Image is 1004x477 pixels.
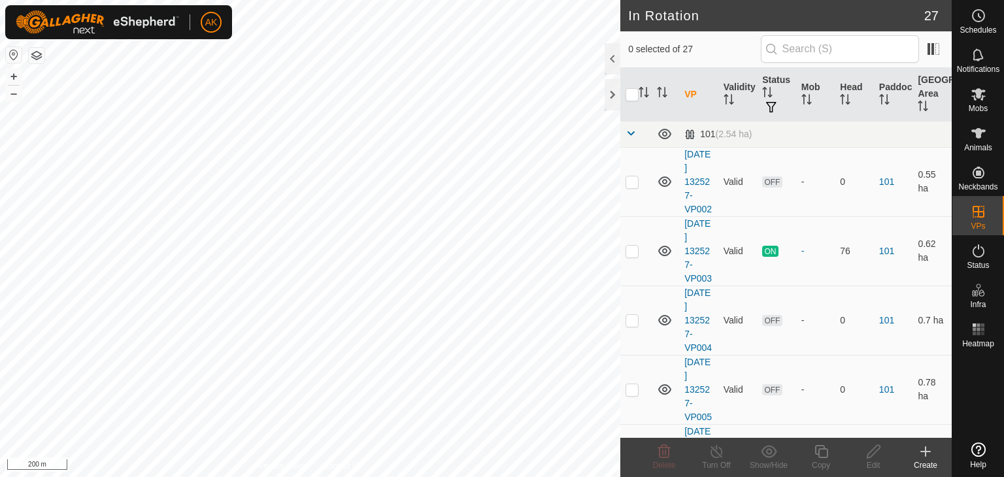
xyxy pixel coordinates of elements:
[684,149,712,214] a: [DATE] 132527-VP002
[840,96,850,107] p-sorticon: Activate to sort
[801,383,830,397] div: -
[879,384,894,395] a: 101
[835,216,874,286] td: 76
[762,246,778,257] span: ON
[958,183,997,191] span: Neckbands
[969,105,988,112] span: Mobs
[762,89,773,99] p-sorticon: Activate to sort
[6,47,22,63] button: Reset Map
[718,355,758,424] td: Valid
[762,384,782,395] span: OFF
[879,96,890,107] p-sorticon: Activate to sort
[6,86,22,101] button: –
[971,222,985,230] span: VPs
[323,460,361,472] a: Contact Us
[724,96,734,107] p-sorticon: Activate to sort
[679,68,718,122] th: VP
[639,89,649,99] p-sorticon: Activate to sort
[801,96,812,107] p-sorticon: Activate to sort
[960,26,996,34] span: Schedules
[684,357,712,422] a: [DATE] 132527-VP005
[690,459,743,471] div: Turn Off
[874,68,913,122] th: Paddock
[912,216,952,286] td: 0.62 ha
[761,35,919,63] input: Search (S)
[835,286,874,355] td: 0
[757,68,796,122] th: Status
[801,175,830,189] div: -
[957,65,999,73] span: Notifications
[879,315,894,325] a: 101
[718,147,758,216] td: Valid
[835,147,874,216] td: 0
[899,459,952,471] div: Create
[970,301,986,308] span: Infra
[762,315,782,326] span: OFF
[801,314,830,327] div: -
[795,459,847,471] div: Copy
[918,103,928,113] p-sorticon: Activate to sort
[718,216,758,286] td: Valid
[29,48,44,63] button: Map Layers
[964,144,992,152] span: Animals
[653,461,676,470] span: Delete
[684,288,712,353] a: [DATE] 132527-VP004
[684,129,752,140] div: 101
[762,176,782,188] span: OFF
[6,69,22,84] button: +
[657,89,667,99] p-sorticon: Activate to sort
[835,68,874,122] th: Head
[205,16,218,29] span: AK
[684,218,712,284] a: [DATE] 132527-VP003
[801,244,830,258] div: -
[970,461,986,469] span: Help
[743,459,795,471] div: Show/Hide
[718,286,758,355] td: Valid
[879,246,894,256] a: 101
[912,286,952,355] td: 0.7 ha
[796,68,835,122] th: Mob
[16,10,179,34] img: Gallagher Logo
[879,176,894,187] a: 101
[259,460,308,472] a: Privacy Policy
[628,8,924,24] h2: In Rotation
[835,355,874,424] td: 0
[912,147,952,216] td: 0.55 ha
[967,261,989,269] span: Status
[952,437,1004,474] a: Help
[912,355,952,424] td: 0.78 ha
[924,6,939,25] span: 27
[628,42,760,56] span: 0 selected of 27
[715,129,752,139] span: (2.54 ha)
[718,68,758,122] th: Validity
[962,340,994,348] span: Heatmap
[912,68,952,122] th: [GEOGRAPHIC_DATA] Area
[847,459,899,471] div: Edit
